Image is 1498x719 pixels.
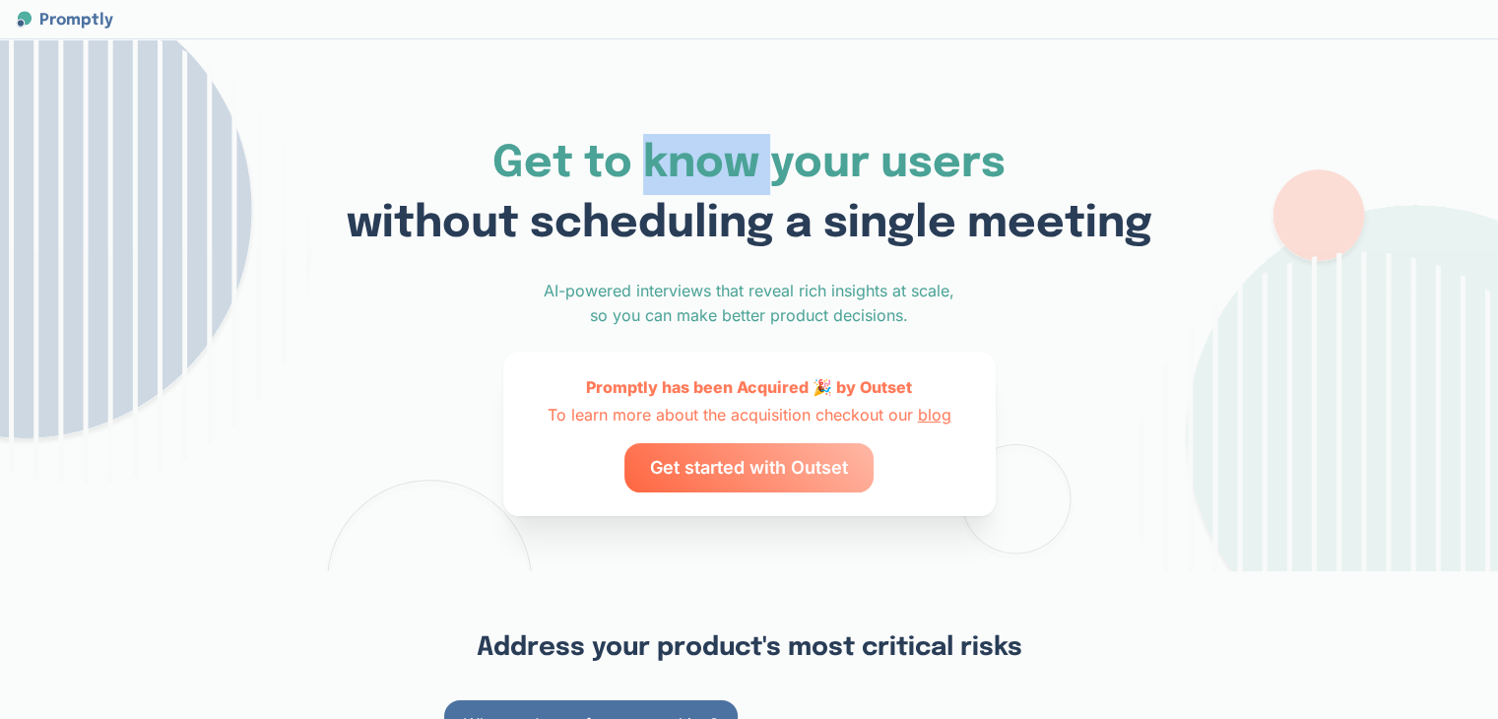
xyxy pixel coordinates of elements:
[477,630,1022,665] h2: Address your product's most critical risks
[586,375,912,400] div: Promptly has been Acquired 🎉 by Outset
[39,9,113,33] span: Promptly
[548,403,951,427] div: To learn more about the acquisition checkout our
[13,7,36,31] img: Promptly
[624,443,874,492] a: Get started with Outset
[492,142,1006,186] span: Get to know your users
[8,5,118,34] a: PromptlyPromptly
[347,202,1152,246] span: without scheduling a single meeting
[543,279,956,328] div: AI-powered interviews that reveal rich insights at scale, so you can make better product decisions.
[918,405,951,425] a: blog
[650,443,848,492] span: Get started with Outset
